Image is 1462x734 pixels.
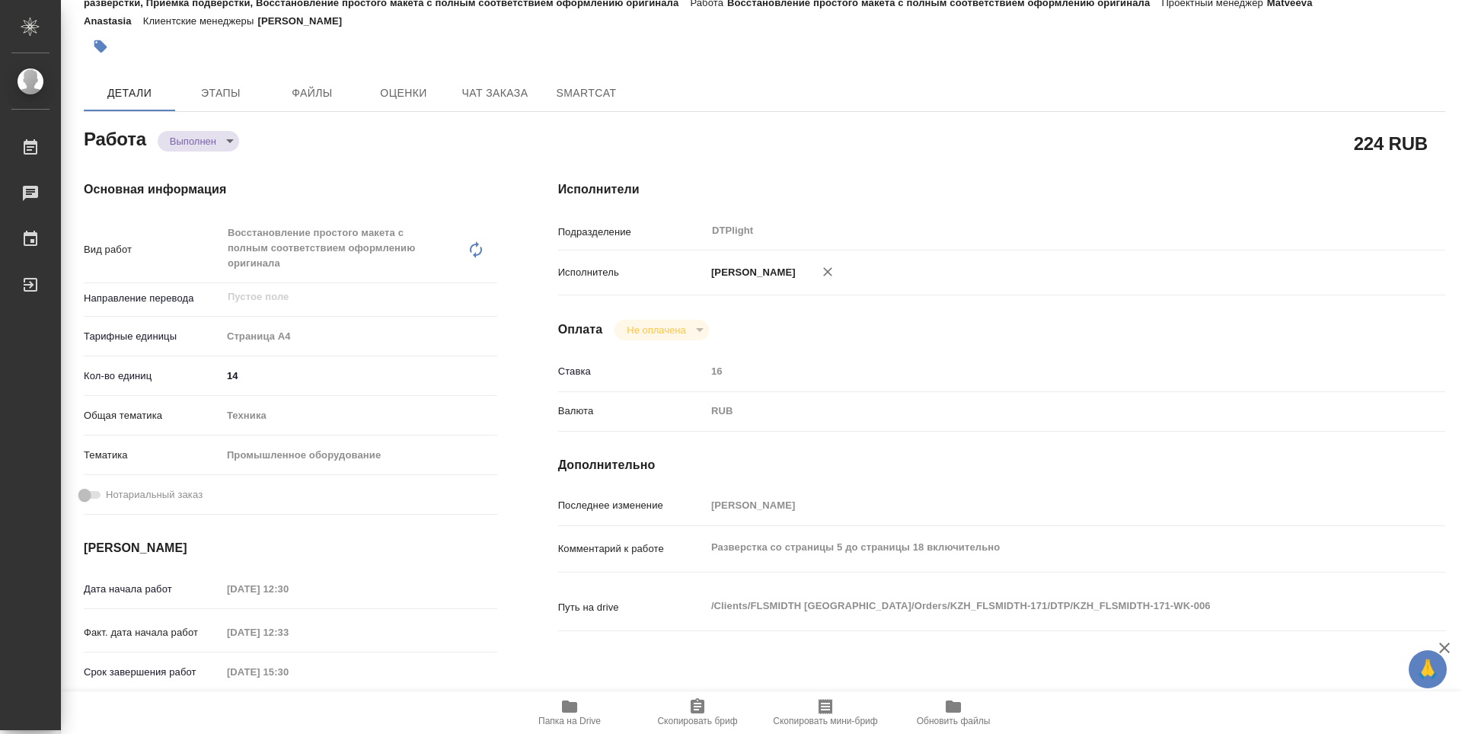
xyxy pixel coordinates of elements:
p: Факт. дата начала работ [84,625,222,640]
h4: Оплата [558,321,603,339]
p: Валюта [558,404,706,419]
p: Дата начала работ [84,582,222,597]
p: Тарифные единицы [84,329,222,344]
h4: Дополнительно [558,456,1445,474]
input: Пустое поле [226,288,461,306]
button: Не оплачена [622,324,690,337]
p: [PERSON_NAME] [257,15,353,27]
span: Скопировать мини-бриф [773,716,877,726]
p: Подразделение [558,225,706,240]
h4: Исполнители [558,180,1445,199]
input: ✎ Введи что-нибудь [222,365,497,387]
p: Комментарий к работе [558,541,706,557]
div: Страница А4 [222,324,497,349]
div: Выполнен [614,320,708,340]
span: 🙏 [1415,653,1441,685]
span: Чат заказа [458,84,531,103]
textarea: /Clients/FLSMIDTH [GEOGRAPHIC_DATA]/Orders/KZH_FLSMIDTH-171/DTP/KZH_FLSMIDTH-171-WK-006 [706,593,1371,619]
h4: Основная информация [84,180,497,199]
button: Добавить тэг [84,30,117,63]
button: Папка на Drive [506,691,634,734]
div: Промышленное оборудование [222,442,497,468]
p: Срок завершения работ [84,665,222,680]
span: Детали [93,84,166,103]
div: Выполнен [158,131,239,152]
span: Файлы [276,84,349,103]
p: Вид работ [84,242,222,257]
button: Обновить файлы [889,691,1017,734]
input: Пустое поле [222,661,355,683]
span: Скопировать бриф [657,716,737,726]
h4: [PERSON_NAME] [84,539,497,557]
input: Пустое поле [706,360,1371,382]
p: Кол-во единиц [84,369,222,384]
button: Скопировать мини-бриф [761,691,889,734]
textarea: Разверстка со страницы 5 до страницы 18 включительно [706,535,1371,560]
span: SmartCat [550,84,623,103]
p: Тематика [84,448,222,463]
p: Последнее изменение [558,498,706,513]
p: [PERSON_NAME] [706,265,796,280]
input: Пустое поле [706,494,1371,516]
span: Оценки [367,84,440,103]
div: RUB [706,398,1371,424]
button: 🙏 [1409,650,1447,688]
p: Общая тематика [84,408,222,423]
p: Клиентские менеджеры [143,15,258,27]
span: Этапы [184,84,257,103]
input: Пустое поле [222,621,355,643]
h2: 224 RUB [1354,130,1428,156]
div: Техника [222,403,497,429]
p: Направление перевода [84,291,222,306]
button: Удалить исполнителя [811,255,844,289]
button: Скопировать бриф [634,691,761,734]
p: Исполнитель [558,265,706,280]
input: Пустое поле [222,578,355,600]
p: Путь на drive [558,600,706,615]
span: Папка на Drive [538,716,601,726]
p: Ставка [558,364,706,379]
button: Выполнен [165,135,221,148]
h2: Работа [84,124,146,152]
span: Обновить файлы [917,716,991,726]
span: Нотариальный заказ [106,487,203,503]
